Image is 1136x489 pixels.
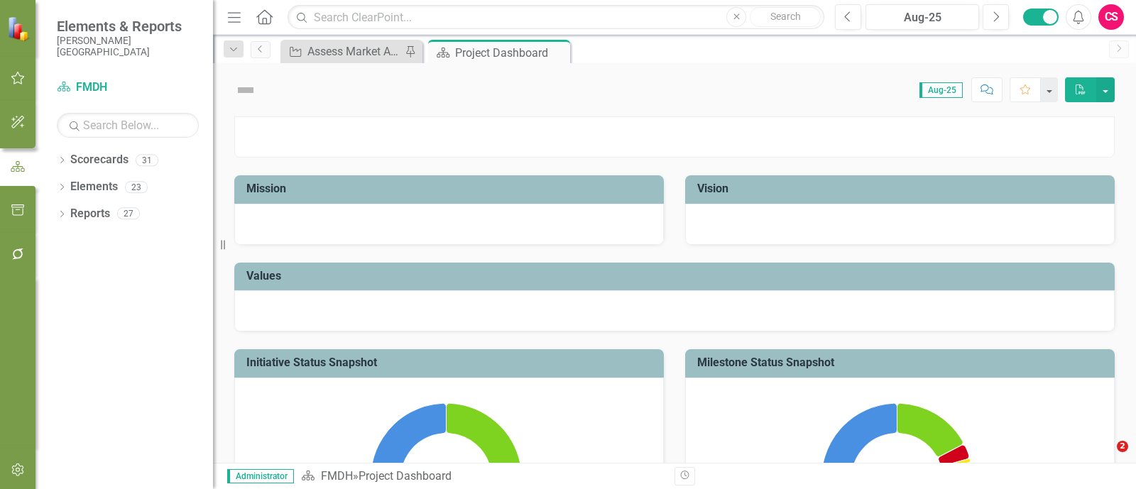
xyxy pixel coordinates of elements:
span: Administrator [227,469,294,483]
div: 23 [125,181,148,193]
img: Not Defined [234,79,257,101]
iframe: Intercom live chat [1088,441,1122,475]
button: CS [1098,4,1124,30]
h3: Vision [697,182,1108,195]
input: Search ClearPoint... [288,5,824,30]
div: 27 [117,208,140,220]
span: Aug-25 [919,82,963,98]
a: Assess Market Awareness of Current Services [284,43,401,60]
path: Above Target, 5. [446,403,520,472]
div: Project Dashboard [359,469,452,483]
div: Assess Market Awareness of Current Services [307,43,401,60]
path: Above Target, 21. [897,403,963,456]
a: Scorecards [70,152,129,168]
h3: Values [246,270,1108,282]
span: Elements & Reports [57,18,199,35]
div: Project Dashboard [455,44,567,62]
small: [PERSON_NAME][GEOGRAPHIC_DATA] [57,35,199,58]
h3: Initiative Status Snapshot [246,356,657,369]
span: 2 [1117,441,1128,452]
button: Search [750,7,821,27]
a: FMDH [57,79,199,96]
a: Reports [70,206,110,222]
a: Elements [70,179,118,195]
a: FMDH [321,469,353,483]
div: 31 [136,154,158,166]
h3: Milestone Status Snapshot [697,356,1108,369]
button: Aug-25 [865,4,979,30]
img: ClearPoint Strategy [7,16,32,40]
div: Aug-25 [870,9,974,26]
h3: Mission [246,182,657,195]
path: Below Plan, 4. [939,445,969,466]
span: Search [770,11,801,22]
input: Search Below... [57,113,199,138]
div: » [301,468,664,485]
